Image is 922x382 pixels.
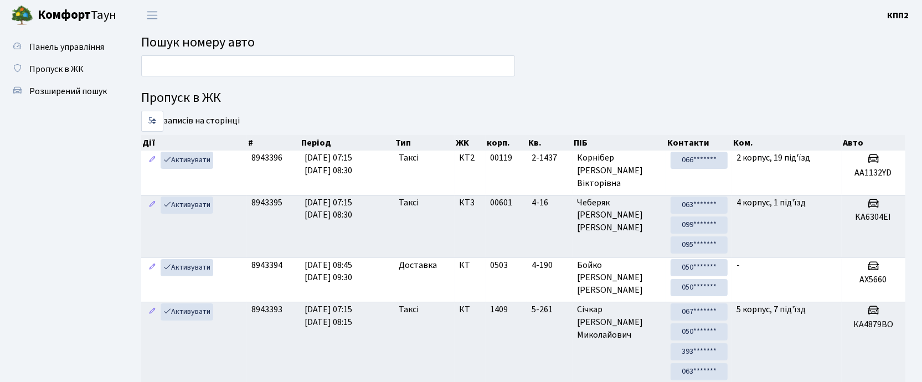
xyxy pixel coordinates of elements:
span: Розширений пошук [29,85,107,97]
span: Таксі [399,152,419,164]
span: Таун [38,6,116,25]
span: Панель управління [29,41,104,53]
span: 00119 [490,152,512,164]
th: Ком. [732,135,842,151]
a: Активувати [161,259,213,276]
th: Кв. [527,135,573,151]
span: Таксі [399,197,419,209]
th: Період [300,135,394,151]
span: КТ [459,303,481,316]
span: Січкар [PERSON_NAME] Миколайович [577,303,662,342]
h5: KA6304EI [846,212,901,223]
span: Корнібер [PERSON_NAME] Вікторівна [577,152,662,190]
span: КТ3 [459,197,481,209]
th: корп. [486,135,527,151]
span: [DATE] 07:15 [DATE] 08:15 [305,303,352,328]
span: 5-261 [532,303,568,316]
span: Чеберяк [PERSON_NAME] [PERSON_NAME] [577,197,662,235]
span: Пошук номеру авто [141,33,255,52]
span: 8943394 [251,259,282,271]
span: Бойко [PERSON_NAME] [PERSON_NAME] [577,259,662,297]
span: 2 корпус, 19 під'їзд [736,152,810,164]
th: ПІБ [573,135,666,151]
span: Доставка [399,259,437,272]
span: 2-1437 [532,152,568,164]
h5: КА4879ВО [846,319,901,330]
th: Тип [394,135,455,151]
input: Пошук [141,55,515,76]
span: [DATE] 07:15 [DATE] 08:30 [305,152,352,177]
th: Авто [842,135,905,151]
span: 8943393 [251,303,282,316]
a: Активувати [161,197,213,214]
span: 8943395 [251,197,282,209]
span: Таксі [399,303,419,316]
th: Дії [141,135,247,151]
span: [DATE] 08:45 [DATE] 09:30 [305,259,352,284]
span: Пропуск в ЖК [29,63,84,75]
button: Переключити навігацію [138,6,166,24]
a: Редагувати [146,152,159,169]
a: Редагувати [146,259,159,276]
span: 0503 [490,259,508,271]
span: КТ [459,259,481,272]
span: [DATE] 07:15 [DATE] 08:30 [305,197,352,221]
a: Активувати [161,152,213,169]
th: # [247,135,300,151]
a: КПП2 [887,9,909,22]
a: Розширений пошук [6,80,116,102]
span: 4-190 [532,259,568,272]
a: Редагувати [146,197,159,214]
h4: Пропуск в ЖК [141,90,905,106]
th: Контакти [666,135,732,151]
h5: AA1132YD [846,168,901,178]
b: Комфорт [38,6,91,24]
a: Редагувати [146,303,159,321]
span: 1409 [490,303,508,316]
span: 8943396 [251,152,282,164]
span: 00601 [490,197,512,209]
span: 5 корпус, 7 під'їзд [736,303,806,316]
a: Панель управління [6,36,116,58]
img: logo.png [11,4,33,27]
span: 4 корпус, 1 під'їзд [736,197,806,209]
h5: АХ5660 [846,275,901,285]
th: ЖК [455,135,486,151]
a: Активувати [161,303,213,321]
label: записів на сторінці [141,111,240,132]
a: Пропуск в ЖК [6,58,116,80]
select: записів на сторінці [141,111,163,132]
span: - [736,259,740,271]
span: 4-16 [532,197,568,209]
span: КТ2 [459,152,481,164]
